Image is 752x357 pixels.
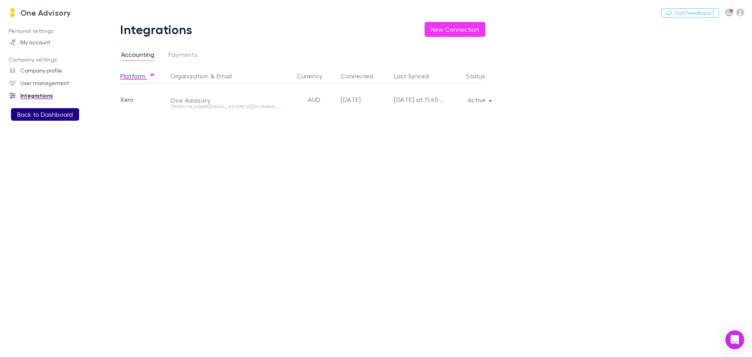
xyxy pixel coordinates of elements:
[217,68,232,84] button: Email
[291,84,338,115] div: AUD
[2,77,106,89] a: User management
[461,94,497,105] button: Active
[11,108,79,121] button: Back to Dashboard
[2,64,106,77] a: Company profile
[170,104,283,109] div: [PERSON_NAME][EMAIL_ADDRESS][DOMAIN_NAME]
[394,84,444,115] div: [DATE] at 11:45 PM
[2,89,106,102] a: Integrations
[121,51,154,61] span: Accounting
[661,8,719,18] button: Got Feedback?
[2,36,106,49] a: My account
[341,84,388,115] div: [DATE]
[425,22,485,37] button: New Connection
[8,8,17,17] img: One Advisory's Logo
[2,55,106,65] p: Company settings
[341,68,383,84] button: Connected
[725,330,744,349] div: Open Intercom Messenger
[394,68,438,84] button: Last Synced
[120,22,192,37] h1: Integrations
[3,3,76,22] a: One Advisory
[297,68,332,84] button: Currency
[20,8,71,17] h3: One Advisory
[120,68,155,84] button: Platform
[170,96,283,104] div: One Advisory
[170,68,287,84] div: &
[466,68,495,84] button: Status
[168,51,197,61] span: Payments
[120,84,167,115] div: Xero
[170,68,208,84] button: Organization
[2,26,106,36] p: Personal settings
